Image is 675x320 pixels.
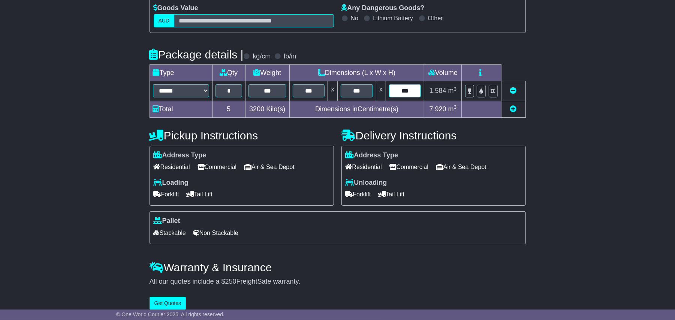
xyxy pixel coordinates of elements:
[454,104,457,110] sup: 3
[289,101,424,117] td: Dimensions in Centimetre(s)
[373,15,413,22] label: Lithium Battery
[346,151,398,160] label: Address Type
[389,161,428,173] span: Commercial
[424,65,462,81] td: Volume
[245,65,289,81] td: Weight
[212,101,245,117] td: 5
[150,261,526,274] h4: Warranty & Insurance
[193,227,238,239] span: Non Stackable
[212,65,245,81] td: Qty
[346,161,382,173] span: Residential
[510,87,517,94] a: Remove this item
[249,105,264,113] span: 3200
[448,105,457,113] span: m
[436,161,486,173] span: Air & Sea Depot
[341,4,425,12] label: Any Dangerous Goods?
[351,15,358,22] label: No
[187,188,213,200] span: Tail Lift
[150,48,244,61] h4: Package details |
[253,52,271,61] label: kg/cm
[150,65,212,81] td: Type
[154,151,207,160] label: Address Type
[154,227,186,239] span: Stackable
[150,297,186,310] button: Get Quotes
[154,179,189,187] label: Loading
[341,129,526,142] h4: Delivery Instructions
[116,311,225,317] span: © One World Courier 2025. All rights reserved.
[154,4,198,12] label: Goods Value
[150,101,212,117] td: Total
[510,105,517,113] a: Add new item
[289,65,424,81] td: Dimensions (L x W x H)
[448,87,457,94] span: m
[154,188,179,200] span: Forklift
[454,86,457,92] sup: 3
[154,14,175,27] label: AUD
[428,15,443,22] label: Other
[328,81,338,101] td: x
[346,188,371,200] span: Forklift
[150,129,334,142] h4: Pickup Instructions
[245,101,289,117] td: Kilo(s)
[379,188,405,200] span: Tail Lift
[346,179,387,187] label: Unloading
[154,161,190,173] span: Residential
[284,52,296,61] label: lb/in
[430,105,446,113] span: 7.920
[198,161,236,173] span: Commercial
[154,217,180,225] label: Pallet
[430,87,446,94] span: 1.584
[376,81,386,101] td: x
[150,278,526,286] div: All our quotes include a $ FreightSafe warranty.
[225,278,236,285] span: 250
[244,161,295,173] span: Air & Sea Depot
